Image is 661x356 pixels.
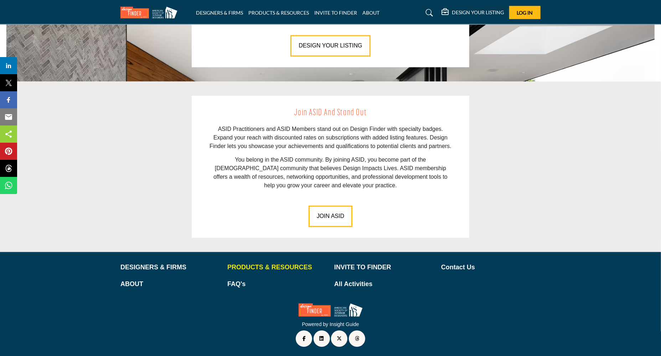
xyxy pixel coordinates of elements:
[227,263,327,273] a: PRODUCTS & RESOURCES
[299,43,362,49] span: DESIGN YOUR LISTING
[120,7,181,19] img: Site Logo
[299,304,363,317] img: No Site Logo
[349,331,365,347] a: Threads Link
[517,10,533,16] span: Log In
[314,10,357,16] a: INVITE TO FINDER
[317,213,344,219] span: JOIN ASID
[302,322,359,327] a: Powered by Insight Guide
[208,125,453,151] p: ASID Practitioners and ASID Members stand out on Design Finder with specialty badges. Expand your...
[309,206,352,227] button: JOIN ASID
[334,280,434,289] a: All Activities
[334,263,434,273] a: INVITE TO FINDER
[452,9,504,16] h5: DESIGN YOUR LISTING
[290,35,370,57] button: DESIGN YOUR LISTING
[208,107,453,120] h2: Join ASID and Stand Out
[248,10,309,16] a: PRODUCTS & RESOURCES
[314,331,330,347] a: LinkedIn Link
[441,9,504,17] div: DESIGN YOUR LISTING
[208,156,453,190] p: You belong in the ASID community. By joining ASID, you become part of the [DEMOGRAPHIC_DATA] comm...
[296,331,312,347] a: Facebook Link
[120,280,220,289] a: ABOUT
[509,6,541,19] button: Log In
[196,10,243,16] a: DESIGNERS & FIRMS
[120,263,220,273] a: DESIGNERS & FIRMS
[419,7,438,19] a: Search
[441,263,541,273] a: Contact Us
[362,10,379,16] a: ABOUT
[331,331,347,347] a: Twitter Link
[227,280,327,289] a: FAQ's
